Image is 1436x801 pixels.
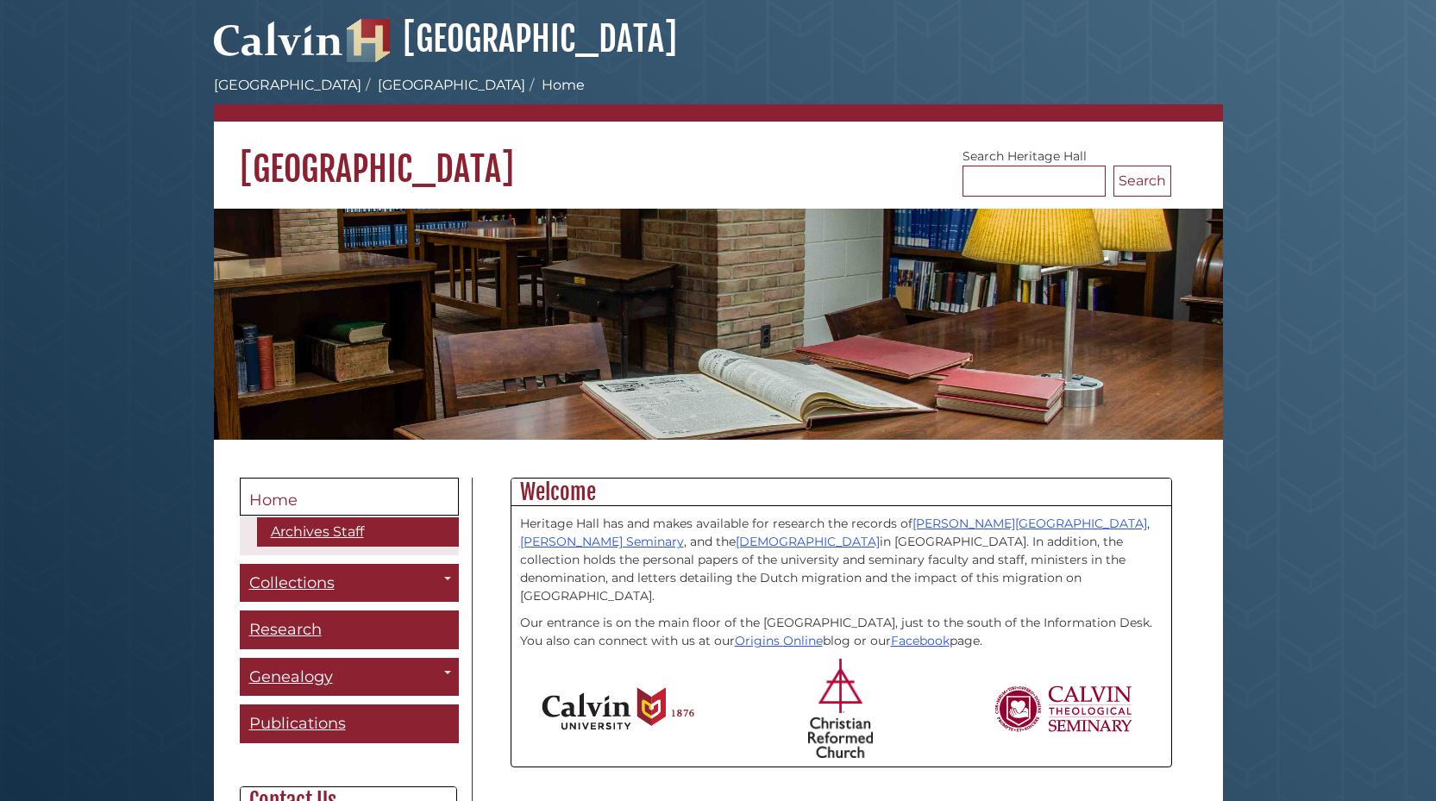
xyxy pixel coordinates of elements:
[520,534,684,549] a: [PERSON_NAME] Seminary
[249,491,298,510] span: Home
[525,75,585,96] li: Home
[808,659,873,758] img: Christian Reformed Church
[214,75,1223,122] nav: breadcrumb
[994,685,1133,732] img: Calvin Theological Seminary
[240,564,459,603] a: Collections
[735,633,823,648] a: Origins Online
[347,19,390,62] img: Hekman Library Logo
[214,14,343,62] img: Calvin
[520,515,1163,605] p: Heritage Hall has and makes available for research the records of , , and the in [GEOGRAPHIC_DATA...
[240,704,459,743] a: Publications
[520,614,1163,650] p: Our entrance is on the main floor of the [GEOGRAPHIC_DATA], just to the south of the Information ...
[249,620,322,639] span: Research
[240,478,459,516] a: Home
[249,714,346,733] span: Publications
[891,633,950,648] a: Facebook
[378,77,525,93] a: [GEOGRAPHIC_DATA]
[240,610,459,649] a: Research
[214,40,343,55] a: Calvin University
[542,687,694,730] img: Calvin University
[736,534,880,549] a: [DEMOGRAPHIC_DATA]
[912,516,1147,531] a: [PERSON_NAME][GEOGRAPHIC_DATA]
[214,77,361,93] a: [GEOGRAPHIC_DATA]
[511,479,1171,506] h2: Welcome
[240,658,459,697] a: Genealogy
[347,17,677,60] a: [GEOGRAPHIC_DATA]
[249,667,333,686] span: Genealogy
[257,517,459,547] a: Archives Staff
[214,122,1223,191] h1: [GEOGRAPHIC_DATA]
[249,573,335,592] span: Collections
[1113,166,1171,197] button: Search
